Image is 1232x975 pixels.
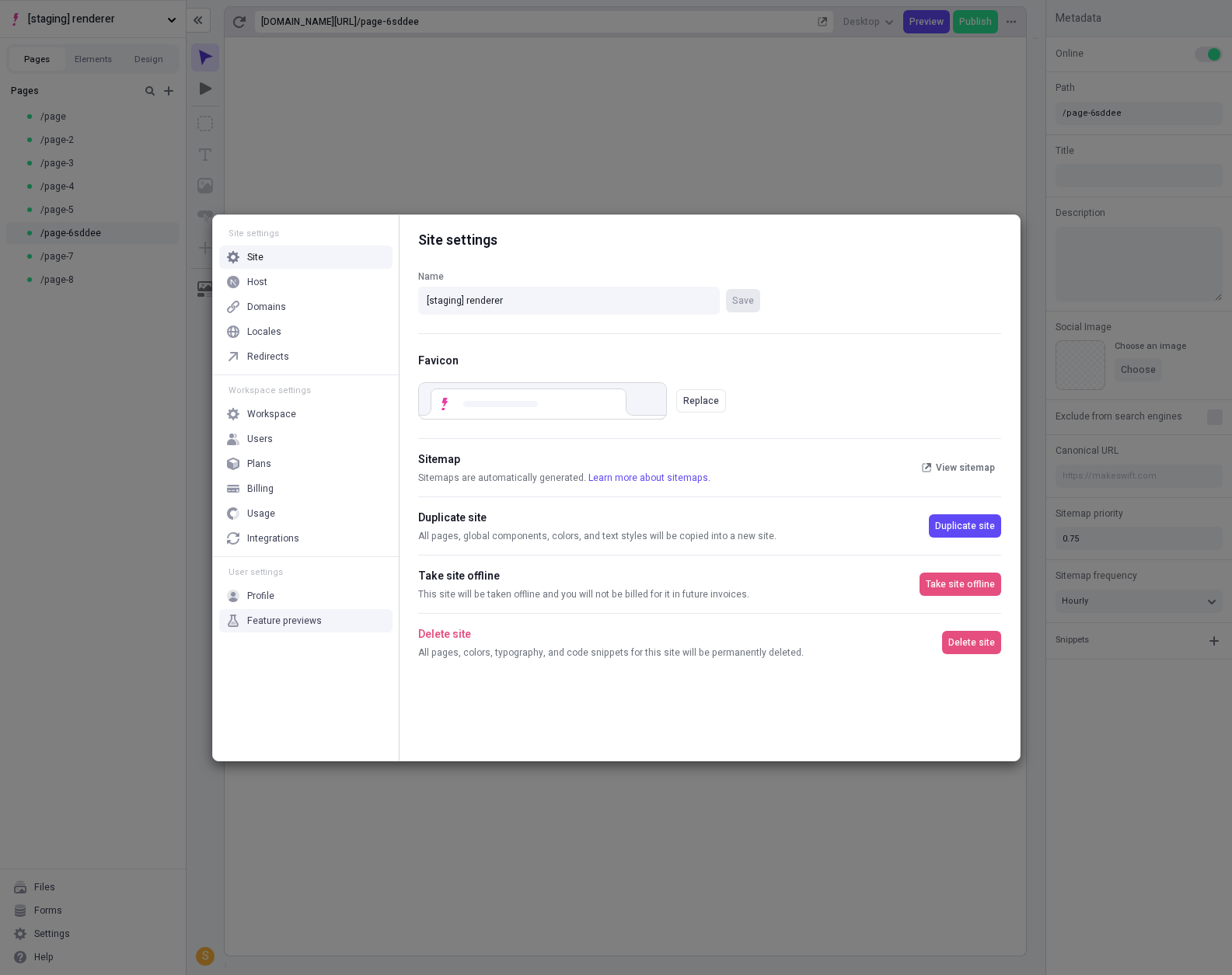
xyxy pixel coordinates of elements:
div: Delete site [418,626,942,643]
div: Site [247,251,264,263]
span: Duplicate site [935,520,995,532]
button: View sitemap [916,456,1001,479]
div: Locales [247,326,281,338]
div: Integrations [247,532,299,545]
span: Delete site [948,636,995,649]
div: Take site offline [418,568,920,585]
button: Take site offline [920,573,1001,596]
div: All pages, global components, colors, and text styles will be copied into a new site. [418,530,929,542]
button: Delete site [942,631,1001,654]
div: Host [247,276,267,288]
span: View sitemap [936,461,995,474]
div: Duplicate site [418,510,929,527]
button: Replace [676,389,726,413]
button: Duplicate site [929,514,1001,538]
div: Users [247,433,273,445]
div: Favicon [418,353,1001,370]
input: NameSave [418,287,720,315]
div: Redirects [247,350,289,363]
div: Sitemaps are automatically generated. [418,472,916,484]
div: All pages, colors, typography, and code snippets for this site will be permanently deleted. [418,646,942,659]
div: Usage [247,507,275,520]
div: Sitemap [418,451,916,468]
div: Billing [247,482,274,495]
div: Site settings [418,215,1001,251]
div: Plans [247,458,271,470]
div: Profile [247,590,274,602]
a: Learn more about sitemaps. [588,471,710,485]
div: Domains [247,301,286,313]
div: Feature previews [247,615,322,627]
div: User settings [219,566,393,578]
span: Take site offline [926,578,995,590]
div: Workspace [247,408,296,420]
div: This site will be taken offline and you will not be billed for it in future invoices. [418,588,920,601]
div: Name [418,270,760,284]
div: Workspace settings [219,385,393,396]
span: Save [732,294,754,307]
button: Name [726,289,760,312]
div: Site settings [219,228,393,239]
div: Replace [683,395,719,407]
